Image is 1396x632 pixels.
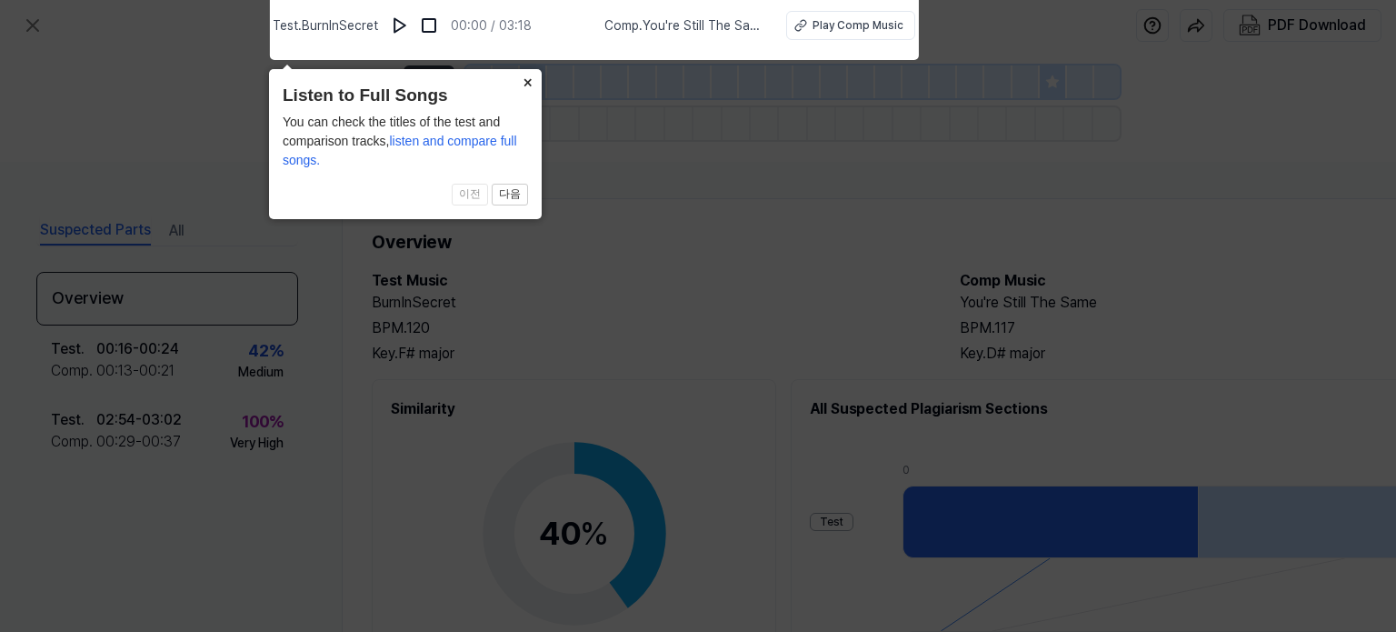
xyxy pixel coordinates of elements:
[391,16,409,35] img: play
[786,11,915,40] button: Play Comp Music
[283,134,517,167] span: listen and compare full songs.
[604,16,764,35] span: Comp . You're Still The Same
[283,83,528,109] header: Listen to Full Songs
[273,16,378,35] span: Test . BurnInSecret
[813,17,903,34] div: Play Comp Music
[492,184,528,206] button: 다음
[420,16,438,35] img: stop
[451,16,532,35] div: 00:00 / 03:18
[283,113,528,170] div: You can check the titles of the test and comparison tracks,
[513,69,542,95] button: Close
